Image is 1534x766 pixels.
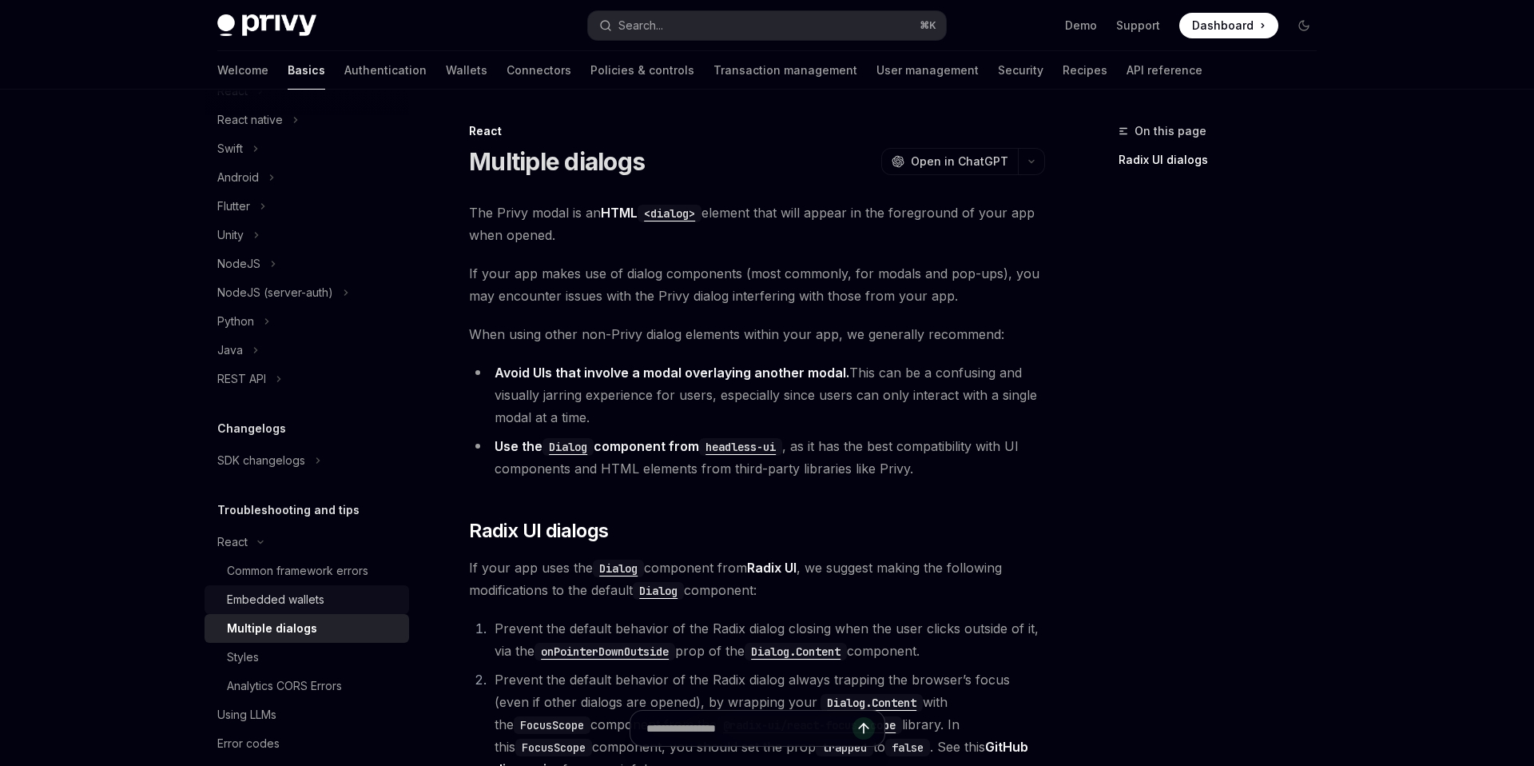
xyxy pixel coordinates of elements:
[227,648,259,667] div: Styles
[205,729,409,758] a: Error codes
[646,711,852,746] input: Ask a question...
[469,147,645,176] h1: Multiple dialogs
[618,16,663,35] div: Search...
[1179,13,1278,38] a: Dashboard
[469,262,1045,307] span: If your app makes use of dialog components (most commonly, for modals and pop-ups), you may encou...
[1192,18,1254,34] span: Dashboard
[217,254,260,273] div: NodeJS
[205,585,409,614] a: Embedded wallets
[713,51,857,90] a: Transaction management
[205,528,409,557] button: React
[217,341,243,360] div: Java
[217,51,268,90] a: Welcome
[217,14,316,37] img: dark logo
[593,560,644,577] code: Dialog
[227,590,324,609] div: Embedded wallets
[469,557,1045,601] span: If your app uses the component from , we suggest making the following modifications to the defaul...
[747,560,797,576] strong: Radix UI
[217,110,283,130] div: React native
[542,438,594,456] code: Dialog
[633,582,684,600] code: Dialog
[469,323,1045,345] span: When using other non-Privy dialog elements within your app, we generally recommend:
[205,446,409,475] button: SDK changelogs
[205,307,409,336] button: Python
[288,51,325,90] a: Basics
[1063,51,1107,90] a: Recipes
[699,438,782,454] a: headless-ui
[205,557,409,585] a: Common framework errors
[601,205,701,221] a: HTML<dialog>
[1119,147,1329,173] a: Radix UI dialogs
[217,501,360,520] h5: Troubleshooting and tips
[747,560,797,576] a: Radix UI
[217,451,305,470] div: SDK changelogs
[469,201,1045,246] span: The Privy modal is an element that will appear in the foreground of your app when opened.
[205,365,409,393] button: REST API
[205,163,409,192] button: Android
[217,197,250,216] div: Flutter
[205,134,409,163] button: Swift
[217,168,259,187] div: Android
[1065,18,1097,34] a: Demo
[699,438,782,456] code: headless-ui
[205,336,409,365] button: Java
[876,51,979,90] a: User management
[227,619,317,638] div: Multiple dialogs
[217,139,243,158] div: Swift
[1116,18,1160,34] a: Support
[1135,122,1206,141] span: On this page
[490,617,1045,662] li: Prevent the default behavior of the Radix dialog closing when the user clicks outside of it, via ...
[205,672,409,700] a: Analytics CORS Errors
[469,435,1045,480] li: , as it has the best compatibility with UI components and HTML elements from third-party librarie...
[205,221,409,249] button: Unity
[745,643,847,659] a: Dialog.Content
[633,582,684,598] a: Dialog
[1127,51,1202,90] a: API reference
[1291,13,1317,38] button: Toggle dark mode
[535,643,675,659] a: onPointerDownOutside
[638,205,701,222] code: <dialog>
[344,51,427,90] a: Authentication
[217,225,244,245] div: Unity
[920,19,936,32] span: ⌘ K
[205,249,409,278] button: NodeJS
[881,148,1018,175] button: Open in ChatGPT
[817,694,923,710] a: Dialog.Content
[911,154,1008,170] span: Open in ChatGPT
[495,438,782,454] strong: Use the component from
[217,312,254,331] div: Python
[446,51,487,90] a: Wallets
[217,533,248,552] div: React
[205,192,409,221] button: Flutter
[590,51,694,90] a: Policies & controls
[495,365,849,381] strong: Avoid UIs that involve a modal overlaying another modal.
[507,51,571,90] a: Connectors
[205,278,409,307] button: NodeJS (server-auth)
[998,51,1043,90] a: Security
[205,643,409,672] a: Styles
[852,717,875,740] button: Send message
[593,560,644,576] a: Dialog
[745,643,847,660] code: Dialog.Content
[821,694,923,712] code: Dialog.Content
[217,705,276,724] div: Using LLMs
[205,700,409,729] a: Using LLMs
[469,123,1045,139] div: React
[535,643,675,660] code: onPointerDownOutside
[469,518,608,544] span: Radix UI dialogs
[542,438,594,454] a: Dialog
[205,106,409,134] button: React native
[588,11,946,40] button: Search...⌘K
[217,369,266,389] div: REST API
[217,734,280,753] div: Error codes
[205,614,409,643] a: Multiple dialogs
[227,561,368,580] div: Common framework errors
[217,419,286,438] h5: Changelogs
[217,283,333,302] div: NodeJS (server-auth)
[227,676,342,696] div: Analytics CORS Errors
[469,361,1045,429] li: This can be a confusing and visually jarring experience for users, especially since users can onl...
